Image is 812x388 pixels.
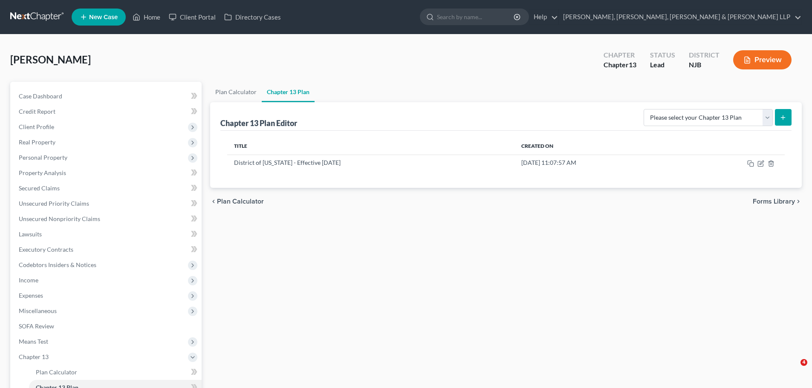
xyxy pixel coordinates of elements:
th: Created On [514,138,679,155]
span: SOFA Review [19,322,54,330]
span: Means Test [19,338,48,345]
a: Unsecured Nonpriority Claims [12,211,202,227]
span: Chapter 13 [19,353,49,360]
i: chevron_right [795,198,802,205]
a: Case Dashboard [12,89,202,104]
span: Secured Claims [19,184,60,192]
a: Property Analysis [12,165,202,181]
button: Forms Library chevron_right [753,198,802,205]
iframe: Intercom live chat [783,359,803,379]
a: Secured Claims [12,181,202,196]
a: Executory Contracts [12,242,202,257]
a: Directory Cases [220,9,285,25]
a: Help [529,9,558,25]
a: Home [128,9,165,25]
span: New Case [89,14,118,20]
div: Chapter [604,60,636,70]
span: Real Property [19,138,55,146]
input: Search by name... [437,9,515,25]
span: Expenses [19,292,43,299]
div: Lead [650,60,675,70]
a: Plan Calculator [210,82,262,102]
div: District [689,50,720,60]
span: Executory Contracts [19,246,73,253]
a: Plan Calculator [29,365,202,380]
a: SOFA Review [12,319,202,334]
span: Case Dashboard [19,92,62,100]
span: [PERSON_NAME] [10,53,91,66]
span: 4 [800,359,807,366]
i: chevron_left [210,198,217,205]
th: Title [227,138,514,155]
a: Lawsuits [12,227,202,242]
span: Income [19,276,38,284]
a: Chapter 13 Plan [262,82,315,102]
span: Client Profile [19,123,54,130]
button: chevron_left Plan Calculator [210,198,264,205]
span: Lawsuits [19,230,42,238]
span: Unsecured Nonpriority Claims [19,215,100,222]
span: 13 [629,60,636,69]
div: Chapter 13 Plan Editor [220,118,297,128]
button: Preview [733,50,792,69]
span: Plan Calculator [36,368,77,376]
td: [DATE] 11:07:57 AM [514,155,679,171]
div: Chapter [604,50,636,60]
div: NJB [689,60,720,70]
a: [PERSON_NAME], [PERSON_NAME], [PERSON_NAME] & [PERSON_NAME] LLP [559,9,801,25]
span: Property Analysis [19,169,66,176]
a: Credit Report [12,104,202,119]
span: Unsecured Priority Claims [19,200,89,207]
td: District of [US_STATE] - Effective [DATE] [227,155,514,171]
span: Credit Report [19,108,55,115]
div: Status [650,50,675,60]
span: Forms Library [753,198,795,205]
span: Personal Property [19,154,67,161]
a: Unsecured Priority Claims [12,196,202,211]
a: Client Portal [165,9,220,25]
span: Plan Calculator [217,198,264,205]
span: Miscellaneous [19,307,57,314]
span: Codebtors Insiders & Notices [19,261,96,268]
